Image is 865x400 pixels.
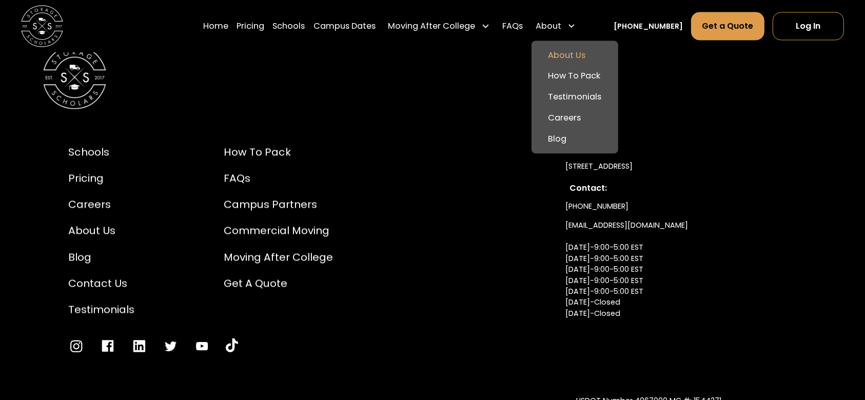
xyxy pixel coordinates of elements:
a: Log In [773,12,844,41]
a: Go to YouTube [194,338,210,354]
div: About [536,20,561,33]
a: FAQs [502,11,523,41]
div: Moving After College [384,11,494,41]
img: Storage Scholars main logo [21,5,63,47]
a: Contact Us [68,276,134,292]
a: How to Pack [224,145,333,161]
a: FAQs [224,171,333,187]
a: Go to Facebook [100,338,116,354]
a: Commercial Moving [224,223,333,239]
a: Schools [68,145,134,161]
a: Blog [68,250,134,266]
a: Pricing [237,11,264,41]
div: Contact: [569,183,792,195]
a: Campus Dates [313,11,376,41]
div: [STREET_ADDRESS] [565,162,797,172]
a: Blog [536,129,614,150]
a: [EMAIL_ADDRESS][DOMAIN_NAME][DATE]-9:00-5:00 EST[DATE]-9:00-5:00 EST[DATE]-9:00-5:00 EST[DATE]-9:... [565,216,688,346]
a: Moving After College [224,250,333,266]
a: How To Pack [536,66,614,87]
a: Get a Quote [224,276,333,292]
a: [PHONE_NUMBER] [614,21,683,31]
a: home [21,5,63,47]
a: Careers [536,108,614,129]
a: Go to Twitter [163,338,179,354]
img: Storage Scholars Logomark. [43,46,106,109]
a: Get a Quote [691,12,764,41]
a: Go to LinkedIn [131,338,147,354]
a: [PHONE_NUMBER] [565,197,628,216]
nav: About [532,41,618,154]
div: Moving After College [388,20,475,33]
a: Home [203,11,228,41]
a: Testimonials [68,302,134,318]
a: About Us [68,223,134,239]
a: Go to Instagram [68,338,84,354]
div: Address: [565,145,797,157]
a: Campus Partners [224,197,333,213]
a: Schools [272,11,305,41]
div: About [532,11,580,41]
a: Testimonials [536,87,614,108]
a: About Us [536,45,614,66]
a: Pricing [68,171,134,187]
a: Careers [68,197,134,213]
a: Go to YouTube [226,338,239,354]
